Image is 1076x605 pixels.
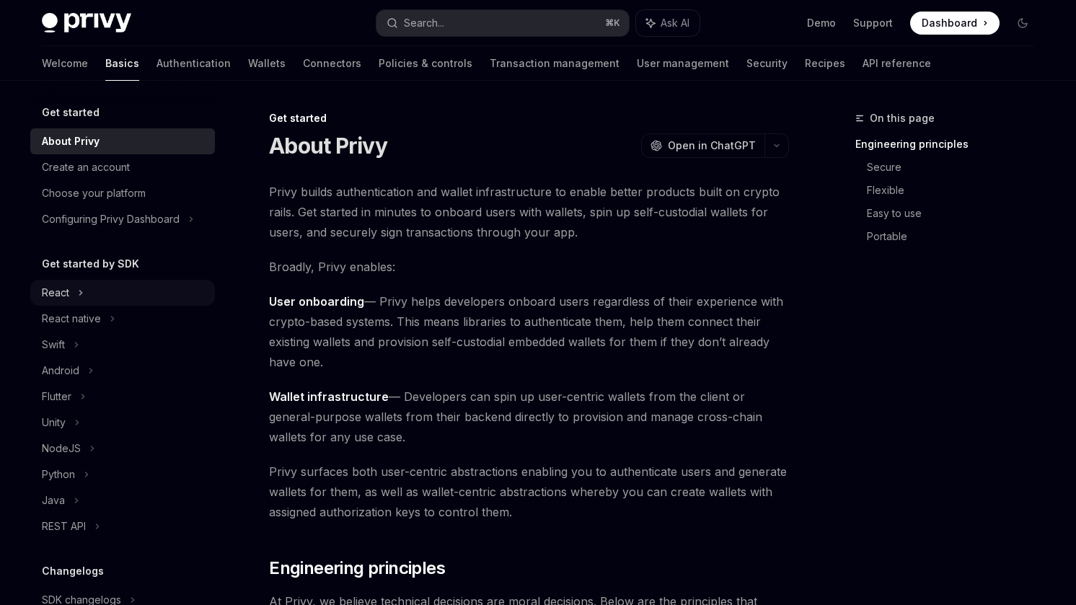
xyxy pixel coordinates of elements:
[42,466,75,483] div: Python
[668,138,756,153] span: Open in ChatGPT
[379,46,472,81] a: Policies & controls
[636,10,700,36] button: Ask AI
[867,225,1046,248] a: Portable
[42,362,79,379] div: Android
[42,518,86,535] div: REST API
[42,414,66,431] div: Unity
[269,111,789,125] div: Get started
[42,336,65,353] div: Swift
[248,46,286,81] a: Wallets
[807,16,836,30] a: Demo
[376,10,629,36] button: Search...⌘K
[42,388,71,405] div: Flutter
[105,46,139,81] a: Basics
[746,46,788,81] a: Security
[42,159,130,176] div: Create an account
[42,440,81,457] div: NodeJS
[641,133,764,158] button: Open in ChatGPT
[1011,12,1034,35] button: Toggle dark mode
[42,284,69,301] div: React
[404,14,444,32] div: Search...
[42,492,65,509] div: Java
[30,128,215,154] a: About Privy
[910,12,1000,35] a: Dashboard
[30,180,215,206] a: Choose your platform
[156,46,231,81] a: Authentication
[853,16,893,30] a: Support
[42,133,100,150] div: About Privy
[863,46,931,81] a: API reference
[269,387,789,447] span: — Developers can spin up user-centric wallets from the client or general-purpose wallets from the...
[867,179,1046,202] a: Flexible
[42,310,101,327] div: React native
[661,16,689,30] span: Ask AI
[490,46,619,81] a: Transaction management
[42,562,104,580] h5: Changelogs
[805,46,845,81] a: Recipes
[867,156,1046,179] a: Secure
[922,16,977,30] span: Dashboard
[269,462,789,522] span: Privy surfaces both user-centric abstractions enabling you to authenticate users and generate wal...
[269,294,364,309] strong: User onboarding
[42,46,88,81] a: Welcome
[269,291,789,372] span: — Privy helps developers onboard users regardless of their experience with crypto-based systems. ...
[269,182,789,242] span: Privy builds authentication and wallet infrastructure to enable better products built on crypto r...
[870,110,935,127] span: On this page
[303,46,361,81] a: Connectors
[42,211,180,228] div: Configuring Privy Dashboard
[269,557,445,580] span: Engineering principles
[867,202,1046,225] a: Easy to use
[637,46,729,81] a: User management
[42,13,131,33] img: dark logo
[42,255,139,273] h5: Get started by SDK
[855,133,1046,156] a: Engineering principles
[269,133,387,159] h1: About Privy
[42,185,146,202] div: Choose your platform
[605,17,620,29] span: ⌘ K
[269,389,389,404] strong: Wallet infrastructure
[269,257,789,277] span: Broadly, Privy enables:
[30,154,215,180] a: Create an account
[42,104,100,121] h5: Get started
